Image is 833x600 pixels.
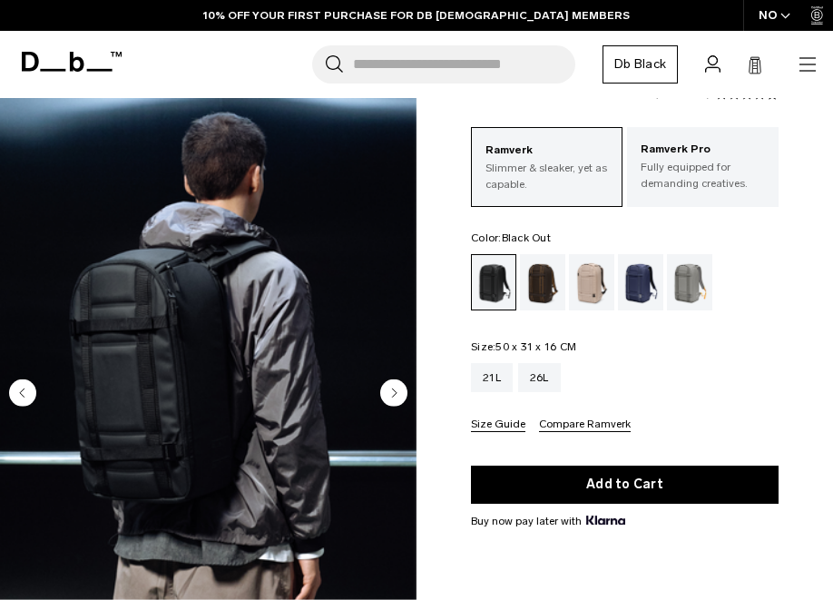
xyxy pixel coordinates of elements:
[627,127,779,205] a: Ramverk Pro Fully equipped for demanding creatives.
[520,254,565,310] a: Espresso
[654,90,710,99] a: 235 reviews
[471,363,513,392] a: 21L
[569,254,614,310] a: Fogbow Beige
[518,363,561,392] a: 26L
[667,254,712,310] a: Sand Grey
[502,231,551,244] span: Black Out
[495,340,576,353] span: 50 x 31 x 16 CM
[471,232,551,243] legend: Color:
[471,418,525,432] button: Size Guide
[471,341,576,352] legend: Size:
[203,7,630,24] a: 10% OFF YOUR FIRST PURCHASE FOR DB [DEMOGRAPHIC_DATA] MEMBERS
[603,45,678,84] a: Db Black
[471,254,516,310] a: Black Out
[641,159,765,192] p: Fully equipped for demanding creatives.
[471,513,625,529] span: Buy now pay later with
[485,142,608,160] p: Ramverk
[9,379,36,409] button: Previous slide
[641,141,765,159] p: Ramverk Pro
[586,516,625,525] img: {"height" => 20, "alt" => "Klarna"}
[618,254,663,310] a: Blue Hour
[380,379,407,409] button: Next slide
[539,418,631,432] button: Compare Ramverk
[471,466,779,504] button: Add to Cart
[485,160,608,192] p: Slimmer & sleaker, yet as capable.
